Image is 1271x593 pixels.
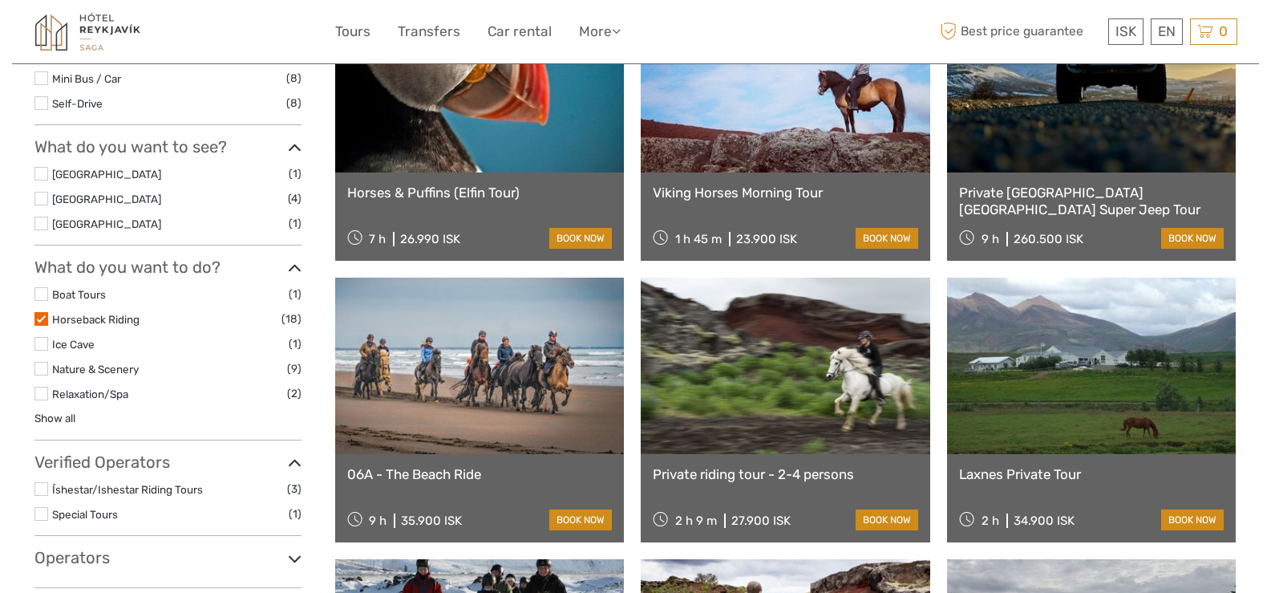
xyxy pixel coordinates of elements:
[286,94,302,112] span: (8)
[398,20,460,43] a: Transfers
[52,338,95,351] a: Ice Cave
[369,232,386,246] span: 7 h
[34,12,141,51] img: 1545-f919e0b8-ed97-4305-9c76-0e37fee863fd_logo_small.jpg
[675,514,717,528] span: 2 h 9 m
[289,335,302,353] span: (1)
[289,505,302,523] span: (1)
[1014,514,1075,528] div: 34.900 ISK
[653,185,918,201] a: Viking Horses Morning Tour
[675,232,722,246] span: 1 h 45 m
[34,453,302,472] h3: Verified Operators
[287,480,302,498] span: (3)
[959,185,1224,217] a: Private [GEOGRAPHIC_DATA] [GEOGRAPHIC_DATA] Super Jeep Tour
[488,20,552,43] a: Car rental
[982,514,999,528] span: 2 h
[1151,18,1183,45] div: EN
[52,72,121,85] a: Mini Bus / Car
[369,514,387,528] span: 9 h
[401,514,462,528] div: 35.900 ISK
[52,363,139,376] a: Nature & Scenery
[184,25,204,44] button: Open LiveChat chat widget
[34,258,302,277] h3: What do you want to do?
[1161,510,1224,530] a: book now
[52,168,161,181] a: [GEOGRAPHIC_DATA]
[287,384,302,403] span: (2)
[335,20,370,43] a: Tours
[1216,23,1230,39] span: 0
[52,388,128,400] a: Relaxation/Spa
[959,466,1224,482] a: Laxnes Private Tour
[281,310,302,328] span: (18)
[34,137,302,156] h3: What do you want to see?
[52,193,161,205] a: [GEOGRAPHIC_DATA]
[549,510,612,530] a: book now
[286,69,302,87] span: (8)
[731,514,791,528] div: 27.900 ISK
[982,232,999,246] span: 9 h
[347,185,613,201] a: Horses & Puffins (Elfin Tour)
[1161,228,1224,249] a: book now
[52,217,161,230] a: [GEOGRAPHIC_DATA]
[52,288,106,301] a: Boat Tours
[287,359,302,378] span: (9)
[289,164,302,183] span: (1)
[52,508,118,521] a: Special Tours
[289,285,302,303] span: (1)
[22,28,181,41] p: We're away right now. Please check back later!
[579,20,621,43] a: More
[288,189,302,208] span: (4)
[34,412,75,424] a: Show all
[347,466,613,482] a: 06A - The Beach Ride
[400,232,460,246] div: 26.990 ISK
[52,97,103,110] a: Self-Drive
[1014,232,1083,246] div: 260.500 ISK
[34,548,302,567] h3: Operators
[1115,23,1136,39] span: ISK
[653,466,918,482] a: Private riding tour - 2-4 persons
[856,510,918,530] a: book now
[736,232,797,246] div: 23.900 ISK
[52,483,203,496] a: Íshestar/Ishestar Riding Tours
[937,18,1104,45] span: Best price guarantee
[549,228,612,249] a: book now
[856,228,918,249] a: book now
[52,313,140,326] a: Horseback Riding
[289,214,302,233] span: (1)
